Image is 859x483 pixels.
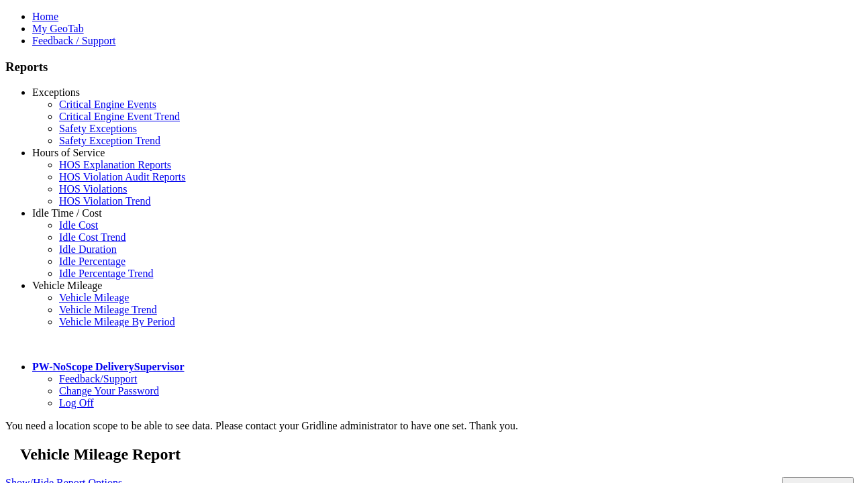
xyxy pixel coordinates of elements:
a: Feedback/Support [59,373,137,384]
a: Critical Engine Event Trend [59,111,180,122]
a: Change Your Password [59,385,159,396]
a: Safety Exception Trend [59,135,160,146]
a: Vehicle Mileage [32,280,102,291]
a: Idle Time / Cost [32,207,102,219]
h2: Vehicle Mileage Report [20,445,854,464]
a: Vehicle Mileage [59,292,129,303]
a: Hours of Service [32,147,105,158]
a: HOS Violations [59,183,127,195]
a: Critical Engine Events [59,99,156,110]
a: HOS Explanation Reports [59,159,171,170]
a: Exceptions [32,87,80,98]
a: HOS Violation Audit Reports [59,171,186,182]
a: Home [32,11,58,22]
a: Vehicle Mileage By Period [59,316,175,327]
a: Log Off [59,397,94,409]
a: Idle Cost [59,219,98,231]
a: Idle Percentage [59,256,125,267]
a: Idle Percentage Trend [59,268,153,279]
h3: Reports [5,60,854,74]
a: PW-NoScope DeliverySupervisor [32,361,184,372]
div: You need a location scope to be able to see data. Please contact your Gridline administrator to h... [5,420,854,432]
a: My GeoTab [32,23,84,34]
a: Idle Cost Trend [59,231,126,243]
a: Feedback / Support [32,35,115,46]
a: HOS Violation Trend [59,195,151,207]
a: Idle Duration [59,244,117,255]
a: Vehicle Mileage Trend [59,304,157,315]
a: Safety Exceptions [59,123,137,134]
